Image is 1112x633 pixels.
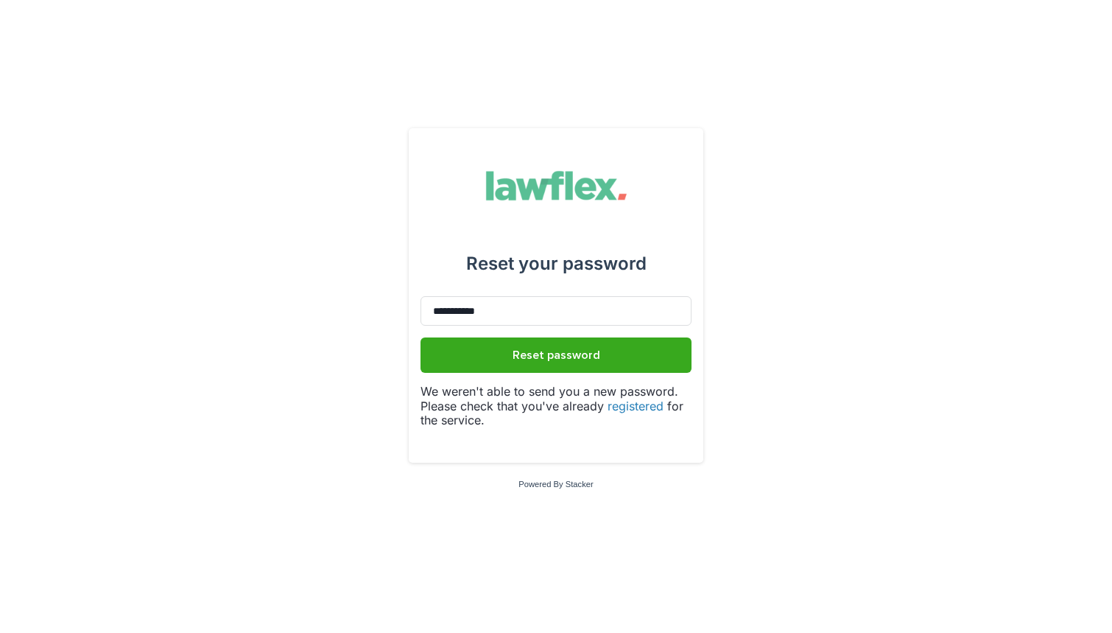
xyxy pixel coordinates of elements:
[518,480,593,489] a: Powered By Stacker
[474,164,639,208] img: Z2zxAcboTASq8Im6hbY4
[466,243,647,284] div: Reset your password
[420,385,692,427] p: We weren't able to send you a new password. Please check that you've already for the service.
[420,338,692,373] button: Reset password
[513,349,600,361] span: Reset password
[608,399,664,413] a: registered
